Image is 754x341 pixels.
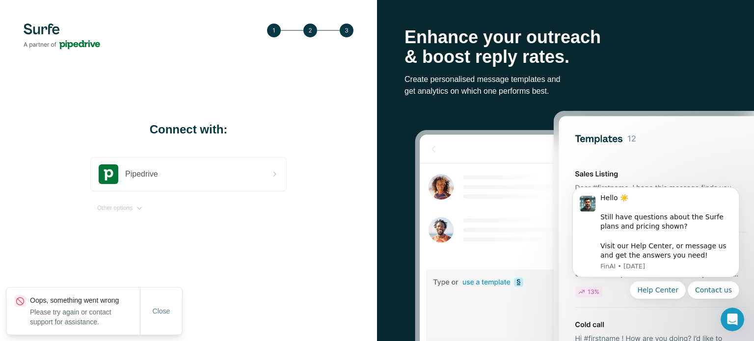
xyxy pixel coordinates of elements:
p: get analytics on which one performs best. [404,85,727,97]
p: Oops, something went wrong [30,295,140,305]
button: Close [146,302,177,320]
h1: Connect with: [90,122,287,137]
iframe: Intercom live chat [721,308,744,331]
img: Surfe Stock Photo - Selling good vibes [415,111,754,341]
img: Surfe's logo [24,24,100,49]
img: Step 3 [267,24,353,37]
img: pipedrive's logo [99,164,118,184]
p: Create personalised message templates and [404,74,727,85]
span: Pipedrive [125,168,158,180]
p: & boost reply rates. [404,47,727,67]
span: Close [153,306,170,316]
p: Enhance your outreach [404,27,727,47]
p: Please try again or contact support for assistance. [30,307,140,327]
span: Other options [97,204,133,212]
iframe: Intercom notifications message [558,155,754,315]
